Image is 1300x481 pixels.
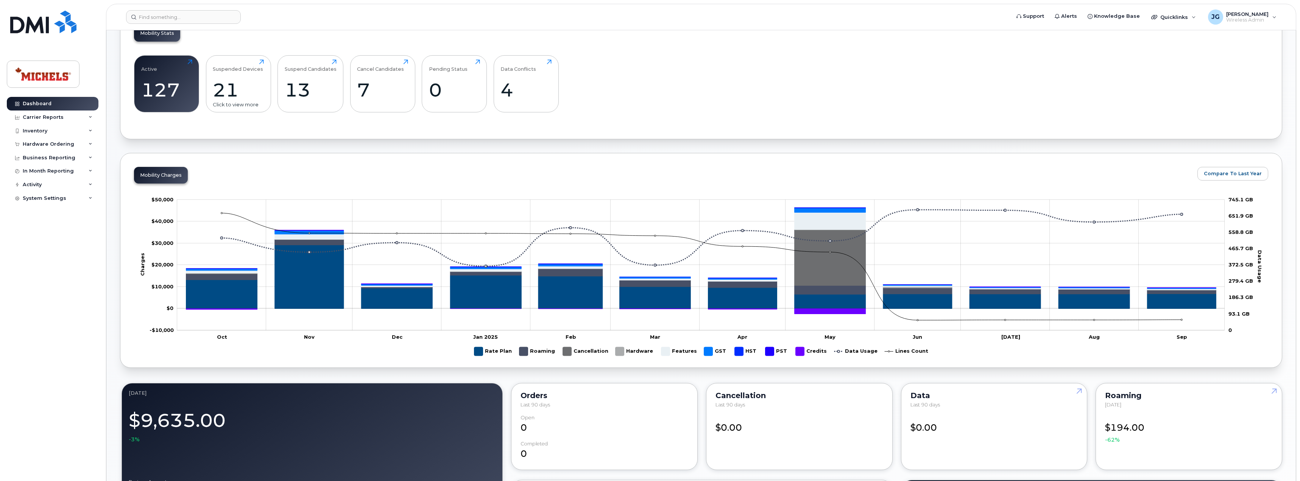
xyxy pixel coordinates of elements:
g: Credits [796,344,827,359]
div: 0 [429,79,480,101]
tspan: Sep [1177,334,1187,340]
g: HST [735,344,758,359]
g: Features [186,212,1216,290]
tspan: $30,000 [151,240,173,246]
div: Orders [521,392,688,398]
span: [PERSON_NAME] [1226,11,1269,17]
a: Suspend Candidates13 [285,59,337,108]
div: Pending Status [429,59,468,72]
tspan: 0 [1228,327,1232,333]
g: Roaming [519,344,555,359]
span: Last 90 days [521,402,550,408]
a: Active127 [141,59,192,108]
tspan: Data Usage [1257,250,1263,282]
a: Data Conflicts4 [500,59,552,108]
div: Cancel Candidates [357,59,404,72]
g: GST [704,344,727,359]
tspan: 745.1 GB [1228,196,1253,202]
tspan: 372.5 GB [1228,262,1253,268]
span: Knowledge Base [1094,12,1140,20]
a: Knowledge Base [1082,9,1145,24]
div: Click to view more [213,101,264,108]
g: $0 [151,240,173,246]
tspan: $50,000 [151,196,173,202]
g: $0 [151,218,173,224]
span: Last 90 days [910,402,940,408]
g: $0 [151,262,173,268]
div: Quicklinks [1146,9,1201,25]
g: Cancellation [563,344,608,359]
tspan: $0 [167,305,173,311]
div: 13 [285,79,337,101]
g: $0 [151,196,173,202]
g: Rate Plan [186,245,1216,308]
tspan: 558.8 GB [1228,229,1253,235]
tspan: Feb [566,334,576,340]
span: Last 90 days [715,402,745,408]
tspan: -$10,000 [150,327,174,333]
tspan: 279.4 GB [1228,278,1253,284]
div: $0.00 [910,415,1078,434]
div: Active [141,59,157,72]
tspan: 651.9 GB [1228,213,1253,219]
div: Data [910,392,1078,398]
span: Compare To Last Year [1204,170,1262,177]
span: Support [1023,12,1044,20]
tspan: Mar [650,334,660,340]
tspan: $20,000 [151,262,173,268]
a: Alerts [1049,9,1082,24]
g: PST [765,344,788,359]
div: September 2025 [129,390,496,396]
span: Quicklinks [1160,14,1188,20]
g: Legend [474,344,928,359]
tspan: $40,000 [151,218,173,224]
div: 4 [500,79,552,101]
span: -62% [1105,436,1120,444]
div: 21 [213,79,264,101]
g: Lines Count [885,344,928,359]
div: 0 [521,441,688,461]
g: GST [186,208,1216,289]
span: JG [1211,12,1220,22]
a: Support [1011,9,1049,24]
tspan: 93.1 GB [1228,311,1250,317]
div: $194.00 [1105,415,1273,444]
tspan: Charges [139,253,145,276]
g: HST [186,208,1216,288]
span: Wireless Admin [1226,17,1269,23]
div: Roaming [1105,392,1273,398]
div: 127 [141,79,192,101]
g: Data Usage [834,344,878,359]
tspan: [DATE] [1001,334,1020,340]
tspan: Apr [737,334,747,340]
g: $0 [151,283,173,290]
tspan: $10,000 [151,283,173,290]
a: Suspended Devices21Click to view more [213,59,264,108]
input: Find something... [126,10,241,24]
button: Compare To Last Year [1197,167,1268,181]
tspan: Oct [217,334,227,340]
div: Suspended Devices [213,59,263,72]
g: Rate Plan [474,344,512,359]
div: completed [521,441,548,447]
span: -3% [129,436,140,443]
div: Suspend Candidates [285,59,337,72]
tspan: 186.3 GB [1228,294,1253,300]
div: Data Conflicts [500,59,536,72]
div: Cancellation [715,392,883,398]
tspan: Aug [1088,334,1100,340]
span: [DATE] [1105,402,1121,408]
tspan: Nov [304,334,315,340]
tspan: May [825,334,835,340]
tspan: Jun [913,334,922,340]
g: Hardware [616,344,654,359]
div: Justin Gundran [1203,9,1282,25]
div: 7 [357,79,408,101]
a: Pending Status0 [429,59,480,108]
tspan: 465.7 GB [1228,245,1253,251]
tspan: Jan 2025 [473,334,498,340]
tspan: Dec [392,334,403,340]
div: Open [521,415,535,420]
g: $0 [150,327,174,333]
